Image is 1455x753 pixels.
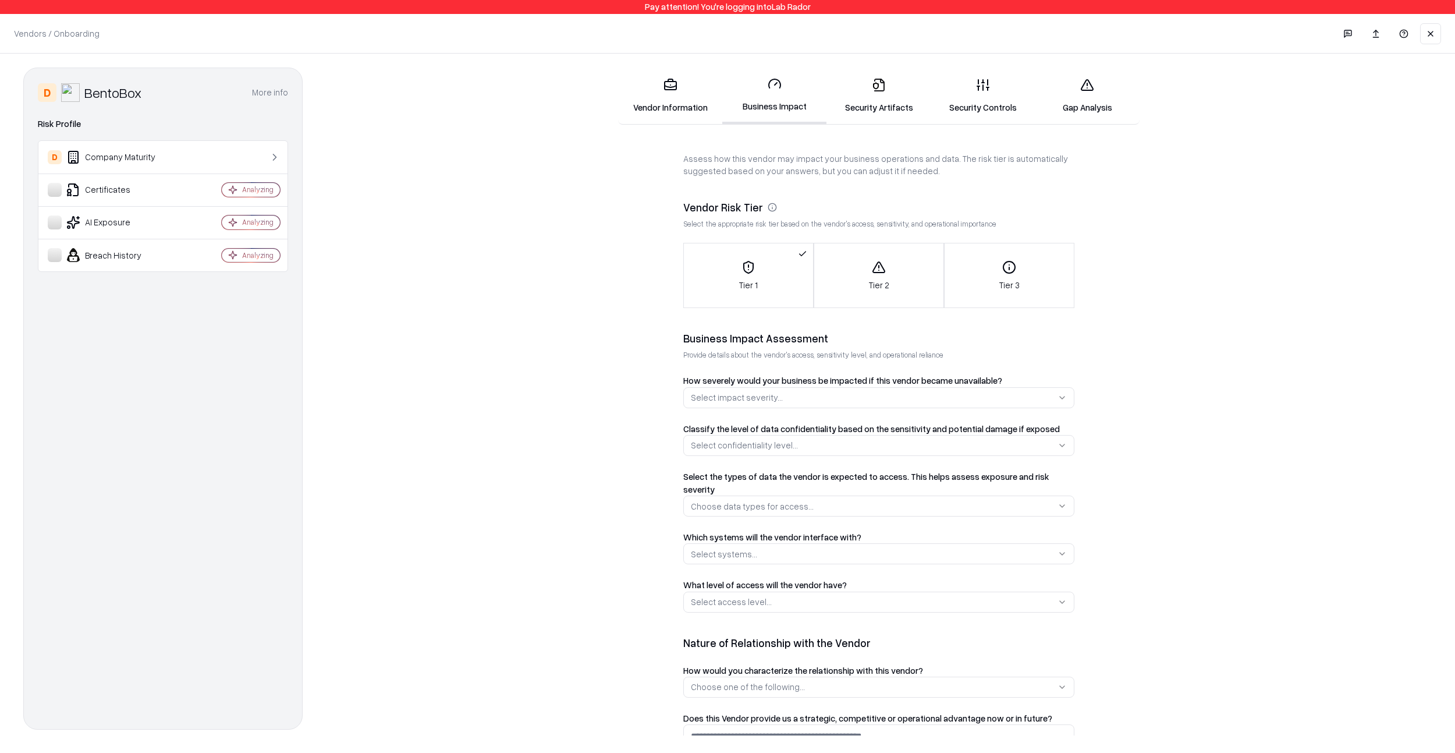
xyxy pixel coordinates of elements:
[48,150,62,164] div: D
[683,423,1060,434] label: Classify the level of data confidentiality based on the sensitivity and potential damage if exposed
[739,279,758,291] p: Tier 1
[826,69,931,123] a: Security Artifacts
[683,496,1074,517] button: Choose data types for access...
[683,677,1074,698] button: Choose one of the following...
[691,391,783,404] div: Select impact severity...
[722,68,826,124] a: Business Impact
[38,117,288,131] div: Risk Profile
[252,82,288,103] button: More info
[691,500,814,512] div: Choose data types for access...
[683,471,1049,494] label: Select the types of data the vendor is expected to access. This helps assess exposure and risk se...
[691,548,757,560] div: Select systems...
[61,83,80,102] img: BentoBox
[683,592,1074,613] button: Select access level...
[242,217,274,227] div: Analyzing
[683,543,1074,564] button: Select systems...
[683,387,1074,408] button: Select impact severity...
[683,713,1052,723] label: Does this Vendor provide us a strategic, competitive or operational advantage now or in future?
[691,439,798,451] div: Select confidentiality level...
[48,215,187,229] div: AI Exposure
[999,279,1020,291] p: Tier 3
[683,532,861,542] label: Which systems will the vendor interface with?
[242,185,274,195] div: Analyzing
[683,200,1074,214] div: Vendor Risk Tier
[14,27,100,40] p: Vendors / Onboarding
[691,596,772,608] div: Select access level...
[48,248,187,262] div: Breach History
[691,681,805,693] div: Choose one of the following...
[1035,69,1140,123] a: Gap Analysis
[48,150,187,164] div: Company Maturity
[683,665,923,676] label: How would you characterize the relationship with this vendor?
[869,279,889,291] p: Tier 2
[683,435,1074,456] button: Select confidentiality level...
[683,579,847,590] label: What level of access will the vendor have?
[683,375,1002,386] label: How severely would your business be impacted if this vendor became unavailable?
[84,83,141,102] div: BentoBox
[683,153,1074,177] p: Assess how this vendor may impact your business operations and data. The risk tier is automatical...
[931,69,1035,123] a: Security Controls
[683,350,1074,360] p: Provide details about the vendor's access, sensitivity level, and operational reliance
[683,331,1074,345] div: Business Impact Assessment
[683,219,1074,229] p: Select the appropriate risk tier based on the vendor's access, sensitivity, and operational impor...
[618,69,722,123] a: Vendor Information
[38,83,56,102] div: D
[242,250,274,260] div: Analyzing
[48,183,187,197] div: Certificates
[683,636,1074,650] div: Nature of Relationship with the Vendor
